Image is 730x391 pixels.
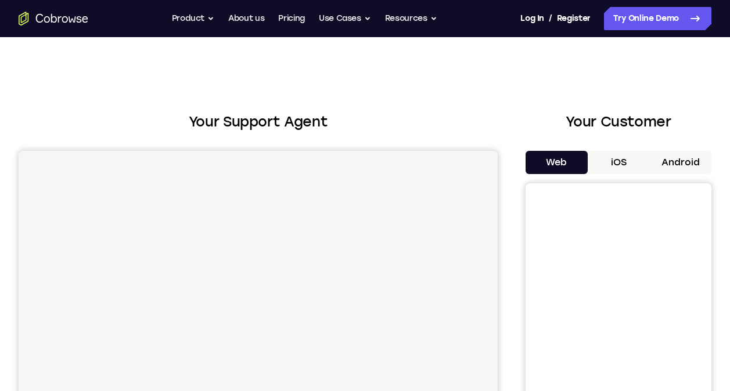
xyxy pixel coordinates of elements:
[526,151,588,174] button: Web
[228,7,264,30] a: About us
[520,7,544,30] a: Log In
[557,7,591,30] a: Register
[588,151,650,174] button: iOS
[526,111,711,132] h2: Your Customer
[385,7,437,30] button: Resources
[19,12,88,26] a: Go to the home page
[649,151,711,174] button: Android
[549,12,552,26] span: /
[319,7,371,30] button: Use Cases
[172,7,215,30] button: Product
[604,7,711,30] a: Try Online Demo
[278,7,305,30] a: Pricing
[19,111,498,132] h2: Your Support Agent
